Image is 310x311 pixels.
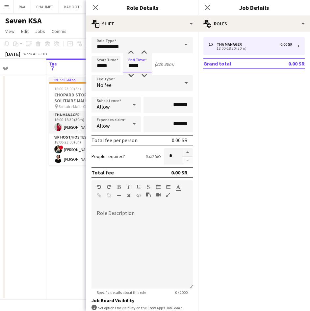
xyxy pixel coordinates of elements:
[136,193,141,198] button: HTML Code
[85,0,102,13] button: YSL
[209,42,217,47] div: 1 x
[35,28,45,34] span: Jobs
[5,16,42,26] h1: Seven KSA
[91,290,151,295] span: Specific details about this role
[107,184,111,190] button: Redo
[49,77,123,166] app-job-card: In progress18:00-23:00 (5h)3/3CHOPARD STORE OPENING @ SOLITAIRE MALL - [GEOGRAPHIC_DATA] Solitair...
[54,86,81,91] span: 18:00-23:00 (5h)
[86,3,198,12] h3: Role Details
[49,77,123,82] div: In progress
[22,51,38,56] span: Week 41
[97,122,110,129] span: Allow
[209,47,293,50] div: 18:00-18:30 (30m)
[86,16,198,32] div: Shift
[91,153,126,159] label: People required
[198,3,310,12] h3: Job Details
[176,184,180,190] button: Text Color
[146,192,151,197] button: Paste as plain text
[5,51,20,57] div: [DATE]
[33,27,48,36] a: Jobs
[49,111,123,134] app-card-role: THA Manager1/118:00-18:30 (30m)[PERSON_NAME]
[31,0,59,13] button: CHAUMET
[145,153,161,159] div: 0.00 SR x
[203,58,267,69] td: Grand total
[91,137,138,143] div: Total fee per person
[3,27,17,36] a: View
[267,58,305,69] td: 0.00 SR
[166,184,170,190] button: Ordered List
[97,82,112,88] span: No fee
[13,0,31,13] button: RAA
[48,65,57,72] span: 7
[166,192,170,197] button: Fullscreen
[49,92,123,104] h3: CHOPARD STORE OPENING @ SOLITAIRE MALL - [GEOGRAPHIC_DATA]
[280,42,293,47] div: 0.00 SR
[59,0,85,13] button: KAHOOT
[49,134,123,166] app-card-role: VIP Host/Hostess2/218:00-23:00 (5h)![PERSON_NAME][PERSON_NAME]
[97,103,110,110] span: Allow
[182,148,193,157] button: Increase
[217,42,245,47] div: THA Manager
[49,27,69,36] a: Comms
[155,61,174,67] div: (22h 30m)
[91,305,193,311] div: Set options for visibility on the Crew App’s Job Board
[91,298,193,303] h3: Job Board Visibility
[59,145,63,149] span: !
[146,184,151,190] button: Strikethrough
[97,184,101,190] button: Undo
[171,169,188,176] div: 0.00 SR
[52,28,66,34] span: Comms
[156,192,161,197] button: Insert video
[126,193,131,198] button: Clear Formatting
[170,290,193,295] span: 0 / 2000
[41,51,47,56] div: +03
[198,16,310,32] div: Roles
[116,184,121,190] button: Bold
[49,61,57,67] span: Tue
[59,104,106,109] span: Solitaire Mall - Chopard - [GEOGRAPHIC_DATA]
[18,27,31,36] a: Edit
[5,28,14,34] span: View
[116,193,121,198] button: Horizontal Line
[172,137,188,143] div: 0.00 SR
[21,28,29,34] span: Edit
[126,184,131,190] button: Italic
[136,184,141,190] button: Underline
[91,169,114,176] div: Total fee
[156,184,161,190] button: Unordered List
